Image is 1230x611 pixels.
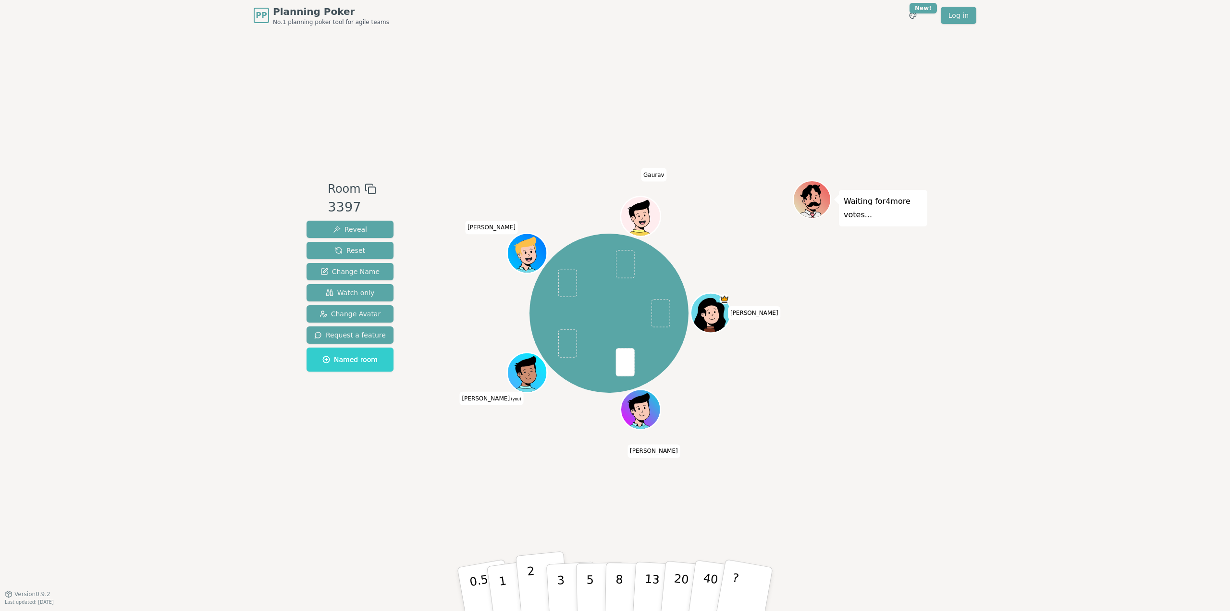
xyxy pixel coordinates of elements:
[728,306,781,320] span: Click to change your name
[307,326,394,344] button: Request a feature
[307,348,394,372] button: Named room
[307,242,394,259] button: Reset
[307,305,394,323] button: Change Avatar
[320,309,381,319] span: Change Avatar
[307,221,394,238] button: Reveal
[273,5,389,18] span: Planning Poker
[256,10,267,21] span: PP
[508,354,546,391] button: Click to change your avatar
[273,18,389,26] span: No.1 planning poker tool for agile teams
[641,168,667,182] span: Click to change your name
[320,267,380,276] span: Change Name
[904,7,922,24] button: New!
[314,330,386,340] span: Request a feature
[5,590,50,598] button: Version0.9.2
[459,392,523,405] span: Click to change your name
[328,180,360,198] span: Room
[333,224,367,234] span: Reveal
[14,590,50,598] span: Version 0.9.2
[307,263,394,280] button: Change Name
[910,3,937,13] div: New!
[627,445,680,458] span: Click to change your name
[844,195,922,222] p: Waiting for 4 more votes...
[719,294,729,304] span: Cristina is the host
[510,397,521,401] span: (you)
[322,355,378,364] span: Named room
[254,5,389,26] a: PPPlanning PokerNo.1 planning poker tool for agile teams
[941,7,976,24] a: Log in
[307,284,394,301] button: Watch only
[326,288,375,298] span: Watch only
[328,198,376,217] div: 3397
[465,221,518,235] span: Click to change your name
[335,246,365,255] span: Reset
[5,599,54,605] span: Last updated: [DATE]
